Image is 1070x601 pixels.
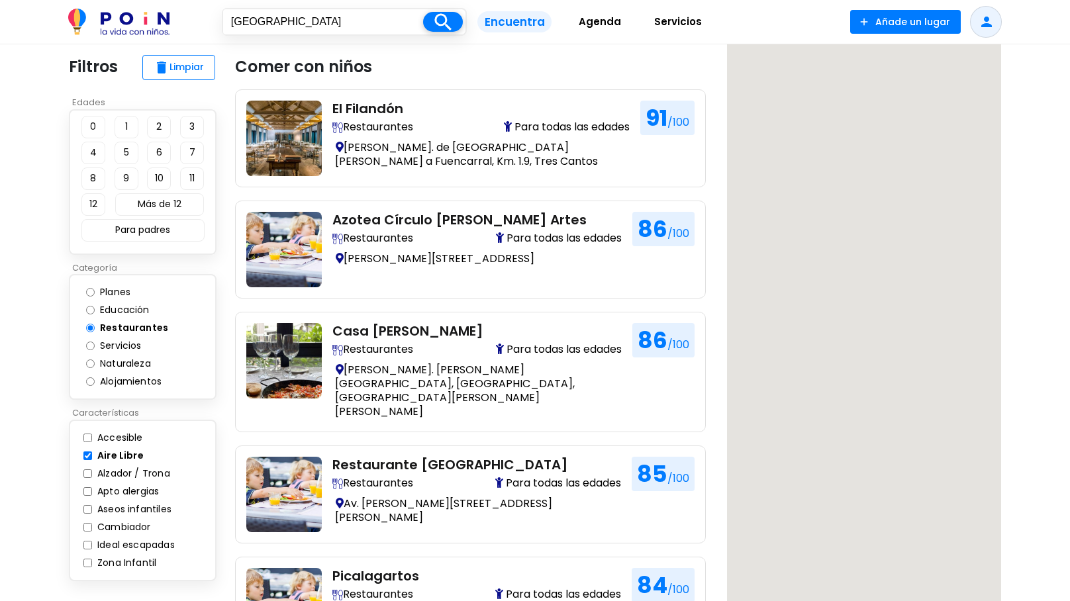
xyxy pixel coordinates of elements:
[332,590,343,600] img: Descubre restaurantes family-friendly con zonas infantiles, tronas, menús para niños y espacios a...
[496,342,622,357] span: Para todas las edades
[142,55,215,80] button: deleteLimpiar
[504,119,630,135] span: Para todas las edades
[640,101,695,135] h1: 91
[332,479,343,489] img: Descubre restaurantes family-friendly con zonas infantiles, tronas, menús para niños y espacios a...
[246,212,322,287] img: planes-con-ninos-en-madrid-turismo-azotea-circulo-de-bellas-artes
[180,142,204,164] button: 7
[632,212,695,246] h1: 86
[332,568,621,584] h2: Picalagartos
[246,323,695,421] a: casa-emiliana Casa [PERSON_NAME] Descubre restaurantes family-friendly con zonas infantiles, tron...
[115,167,138,190] button: 9
[94,485,159,498] label: Apto alergias
[97,285,144,299] label: Planes
[69,55,118,79] p: Filtros
[94,449,144,463] label: Aire Libre
[235,55,372,79] p: Comer con niños
[432,11,455,34] i: search
[332,360,622,421] p: [PERSON_NAME]. [PERSON_NAME][GEOGRAPHIC_DATA], [GEOGRAPHIC_DATA], [GEOGRAPHIC_DATA][PERSON_NAME][...
[332,230,413,246] span: Restaurantes
[97,357,164,371] label: Naturaleza
[94,467,170,481] label: Alzador / Trona
[97,339,155,353] label: Servicios
[81,167,105,190] button: 8
[81,142,105,164] button: 4
[638,6,718,38] a: Servicios
[667,337,689,352] span: /100
[332,119,413,135] span: Restaurantes
[94,538,175,552] label: Ideal escapadas
[332,457,621,473] h2: Restaurante [GEOGRAPHIC_DATA]
[94,431,143,445] label: Accesible
[667,226,689,241] span: /100
[332,345,343,355] img: Descubre restaurantes family-friendly con zonas infantiles, tronas, menús para niños y espacios a...
[648,11,708,32] span: Servicios
[115,116,138,138] button: 1
[332,323,622,339] h2: Casa [PERSON_NAME]
[332,475,413,491] span: Restaurantes
[667,471,689,486] span: /100
[180,167,204,190] button: 11
[495,475,621,491] span: Para todas las edades
[69,261,224,275] p: Categoría
[332,122,343,133] img: Descubre restaurantes family-friendly con zonas infantiles, tronas, menús para niños y espacios a...
[332,212,622,228] h2: Azotea Círculo [PERSON_NAME] Artes
[562,6,638,38] a: Agenda
[81,193,105,216] button: 12
[332,342,413,357] span: Restaurantes
[496,230,622,246] span: Para todas las edades
[667,582,689,597] span: /100
[477,11,551,33] span: Encuentra
[332,138,630,171] p: [PERSON_NAME]. de [GEOGRAPHIC_DATA][PERSON_NAME] a Fuencarral, Km. 1.9, Tres Cantos
[332,249,622,268] p: [PERSON_NAME][STREET_ADDRESS]
[180,116,204,138] button: 3
[332,234,343,244] img: Descubre restaurantes family-friendly con zonas infantiles, tronas, menús para niños y espacios a...
[573,11,627,32] span: Agenda
[81,219,205,242] button: Para padres
[332,101,630,116] h2: El Filandón
[332,494,621,527] p: Av. [PERSON_NAME][STREET_ADDRESS][PERSON_NAME]
[97,375,175,389] label: Alojamientos
[246,101,322,176] img: donde-comer-con-ninos-tres-cantos-filandon
[154,60,170,75] span: delete
[147,167,171,190] button: 10
[94,502,171,516] label: Aseos infantiles
[246,101,695,176] a: donde-comer-con-ninos-tres-cantos-filandon El Filandón Descubre restaurantes family-friendly con ...
[147,116,171,138] button: 2
[632,323,695,357] h1: 86
[246,212,695,287] a: planes-con-ninos-en-madrid-turismo-azotea-circulo-de-bellas-artes Azotea Círculo [PERSON_NAME] Ar...
[632,457,695,491] h1: 85
[69,406,224,420] p: Características
[246,323,322,398] img: casa-emiliana
[81,116,105,138] button: 0
[246,457,695,532] a: comer-con-ninos-en-restaurante-la-burguesita Restaurante [GEOGRAPHIC_DATA] Descubre restaurantes ...
[147,142,171,164] button: 6
[97,303,163,317] label: Educación
[97,321,181,335] label: Restaurantes
[467,6,561,38] a: Encuentra
[667,115,689,130] span: /100
[223,9,424,34] input: ¿Dónde?
[850,10,961,34] button: Añade un lugar
[246,457,322,532] img: comer-con-ninos-en-restaurante-la-burguesita
[68,9,170,35] img: POiN
[69,96,224,109] p: Edades
[115,142,138,164] button: 5
[94,520,151,534] label: Cambiador
[94,556,156,570] label: Zona Infantil
[115,193,204,216] button: Más de 12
